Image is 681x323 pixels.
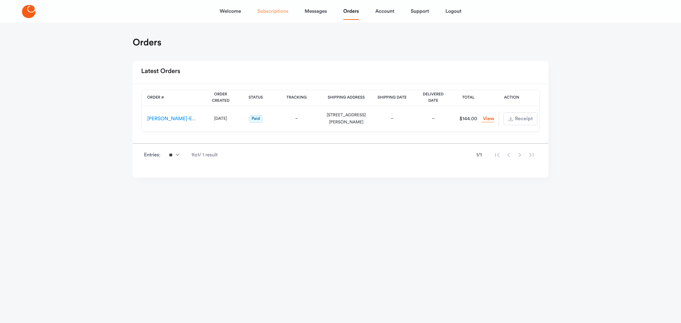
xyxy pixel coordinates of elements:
[483,90,540,106] th: Action
[456,115,480,122] div: $144.00
[445,3,461,20] a: Logout
[321,90,371,106] th: Shipping Address
[411,3,429,20] a: Support
[514,116,533,121] span: Receipt
[133,37,161,48] h1: Orders
[305,3,327,20] a: Messages
[258,3,288,20] a: Subscriptions
[220,3,241,20] a: Welcome
[418,115,448,122] div: –
[144,151,160,158] span: Entries:
[272,90,321,106] th: Tracking
[375,3,394,20] a: Account
[278,115,315,122] div: –
[249,115,262,123] span: Paid
[327,112,366,126] div: [STREET_ADDRESS][PERSON_NAME]
[239,90,272,106] th: Status
[191,151,217,158] span: 1 to 1 / 1 result
[413,90,454,106] th: Delivered Date
[147,116,217,121] a: [PERSON_NAME]-ES-00165155
[343,3,359,20] a: Orders
[377,115,407,122] div: –
[481,116,494,122] a: View
[142,90,202,106] th: Order #
[476,151,482,158] span: 1 / 1
[503,112,537,125] button: Receipt
[202,90,239,106] th: Order Created
[371,90,413,106] th: Shipping Date
[454,90,483,106] th: Total
[207,115,234,122] div: [DATE]
[141,65,180,78] h2: Latest Orders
